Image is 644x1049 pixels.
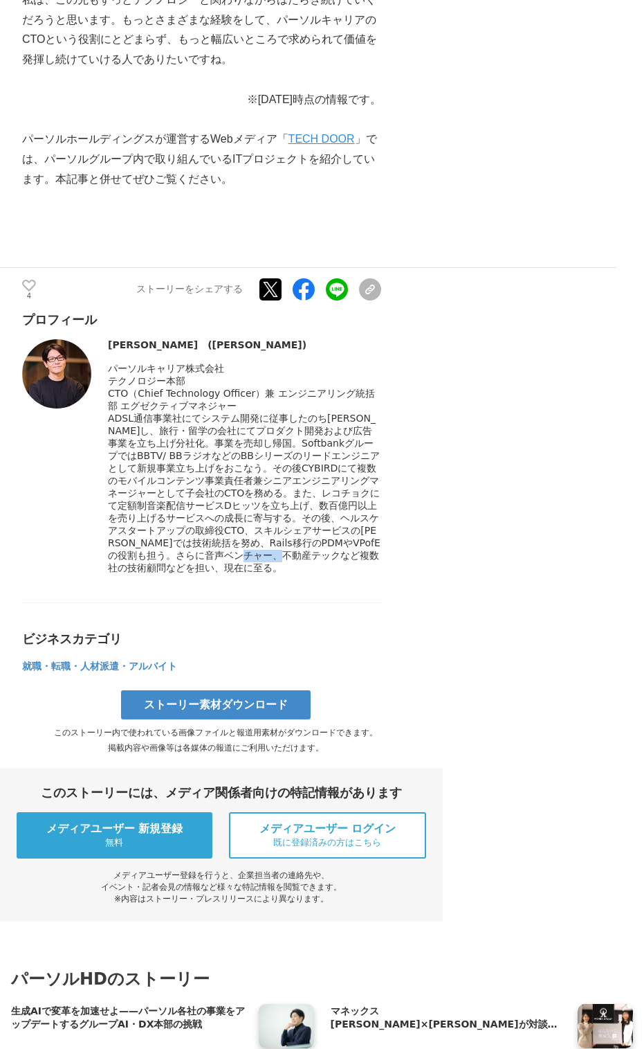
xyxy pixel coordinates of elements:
[22,90,381,110] p: ※[DATE]時点の情報です。
[46,822,183,836] span: メディアユーザー 新規登録
[108,339,381,352] div: [PERSON_NAME] ([PERSON_NAME])
[22,293,36,300] p: 4
[136,283,243,296] p: ストーリーをシェアする
[108,388,375,411] span: CTO（Chief Technology Officer）兼 エンジニアリング統括部 エグゼクティブマネジャー
[288,133,355,145] a: TECH DOOR
[22,339,91,409] img: thumbnail_20f2d460-ffab-11ef-b494-45b94a0506f0.jpg
[121,690,311,719] a: ストーリー素材ダウンロード
[17,870,426,905] div: メディアユーザー登録を行うと、企業担当者の連絡先や、 イベント・記者会見の情報など様々な特記情報を閲覧できます。 ※内容はストーリー・プレスリリースにより異なります。
[331,1004,567,1033] a: マネックス[PERSON_NAME]×[PERSON_NAME]が対談。金融グループ初の女性トップが語る、DEIへの想い
[105,836,123,849] span: 無料
[17,812,212,859] a: メディアユーザー 新規登録 無料
[11,966,633,992] h3: パーソルHDのストーリー
[22,312,381,328] div: プロフィール
[108,413,380,573] span: ADSL通信事業社にてシステム開発に従事したのち[PERSON_NAME]し、旅行・留学の会社にてプロダクト開発および広告事業を立ち上げ分社化。事業を売却し帰国。SoftbankグループではBB...
[259,822,396,836] span: メディアユーザー ログイン
[273,836,381,849] span: 既に登録済みの方はこちら
[22,663,177,671] a: 就職・転職・人材派遣・アルバイト
[108,363,224,374] span: パーソルキャリア株式会社
[22,661,177,672] span: 就職・転職・人材派遣・アルバイト
[22,631,381,647] div: ビジネスカテゴリ
[229,812,426,859] a: メディアユーザー ログイン 既に登録済みの方はこちら
[331,1004,567,1032] h4: マネックス[PERSON_NAME]×[PERSON_NAME]が対談。金融グループ初の女性トップが語る、DEIへの想い
[17,784,426,801] div: このストーリーには、メディア関係者向けの特記情報があります
[11,1004,248,1033] a: 生成AIで変革を加速せよ——パーソル各社の事業をアップデートするグループAI・DX本部の挑戦
[22,725,409,755] p: このストーリー内で使われている画像ファイルと報道用素材がダウンロードできます。 掲載内容や画像等は各媒体の報道にご利用いただけます。
[108,375,185,386] span: テクノロジー本部
[11,1004,248,1032] h4: 生成AIで変革を加速せよ——パーソル各社の事業をアップデートするグループAI・DX本部の挑戦
[22,129,381,189] p: パーソルホールディングスが運営するWebメディア「 」では、パーソルグループ内で取り組んでいるITプロジェクトを紹介しています。本記事と併せてぜひご覧ください。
